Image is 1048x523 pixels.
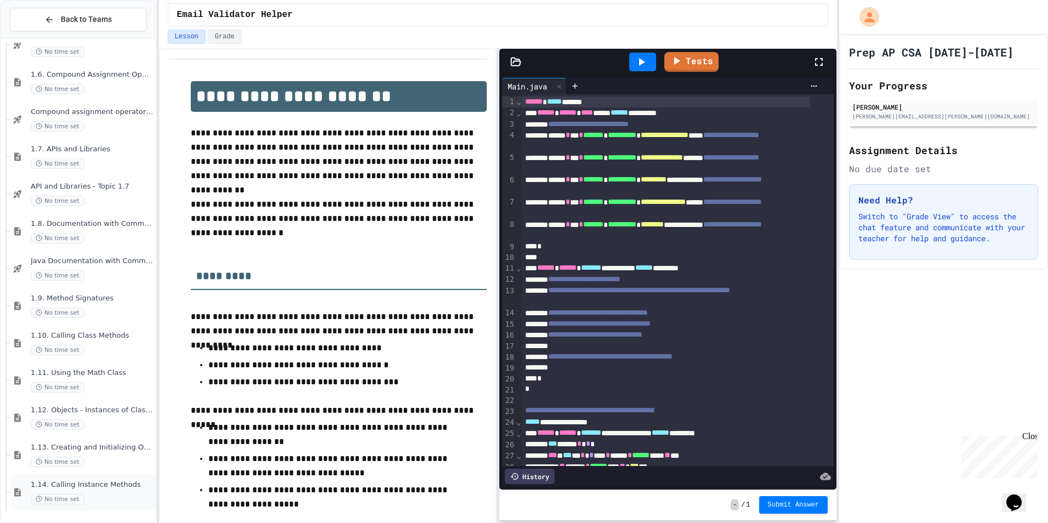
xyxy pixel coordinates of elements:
[31,121,84,132] span: No time set
[31,480,153,490] span: 1.14. Calling Instance Methods
[502,130,516,152] div: 4
[31,158,84,169] span: No time set
[505,469,555,484] div: History
[502,219,516,242] div: 8
[852,112,1035,121] div: [PERSON_NAME][EMAIL_ADDRESS][PERSON_NAME][DOMAIN_NAME]
[31,84,84,94] span: No time set
[502,406,516,417] div: 23
[31,457,84,467] span: No time set
[516,463,521,471] span: Fold line
[502,451,516,462] div: 27
[502,107,516,118] div: 2
[849,44,1013,60] h1: Prep AP CSA [DATE]-[DATE]
[31,494,84,504] span: No time set
[516,429,521,438] span: Fold line
[10,8,147,31] button: Back to Teams
[849,78,1038,93] h2: Your Progress
[168,30,206,44] button: Lesson
[31,345,84,355] span: No time set
[516,264,521,272] span: Fold line
[31,145,153,154] span: 1.7. APIs and Libraries
[759,496,828,514] button: Submit Answer
[31,368,153,378] span: 1.11. Using the Math Class
[31,382,84,393] span: No time set
[858,194,1029,207] h3: Need Help?
[61,14,112,25] span: Back to Teams
[768,501,819,509] span: Submit Answer
[957,431,1037,478] iframe: chat widget
[502,363,516,374] div: 19
[31,331,153,340] span: 1.10. Calling Class Methods
[502,263,516,274] div: 11
[502,395,516,406] div: 22
[502,385,516,396] div: 21
[502,308,516,319] div: 14
[31,270,84,281] span: No time set
[31,443,153,452] span: 1.13. Creating and Initializing Objects: Constructors
[31,233,84,243] span: No time set
[502,197,516,219] div: 7
[848,4,882,30] div: My Account
[502,119,516,130] div: 3
[502,175,516,197] div: 6
[516,418,521,427] span: Fold line
[502,81,553,92] div: Main.java
[31,107,153,117] span: Compound assignment operators - Quiz
[502,252,516,263] div: 10
[31,294,153,303] span: 1.9. Method Signatures
[502,428,516,439] div: 25
[208,30,242,44] button: Grade
[502,352,516,363] div: 18
[664,52,719,72] a: Tests
[177,8,293,21] span: Email Validator Helper
[502,417,516,428] div: 24
[31,70,153,79] span: 1.6. Compound Assignment Operators
[502,319,516,330] div: 15
[502,462,516,473] div: 28
[31,406,153,415] span: 1.12. Objects - Instances of Classes
[502,374,516,385] div: 20
[741,501,745,509] span: /
[516,451,521,460] span: Fold line
[852,102,1035,112] div: [PERSON_NAME]
[31,419,84,430] span: No time set
[502,242,516,253] div: 9
[516,97,521,106] span: Fold line
[502,341,516,352] div: 17
[746,501,750,509] span: 1
[849,143,1038,158] h2: Assignment Details
[31,257,153,266] span: Java Documentation with Comments - Topic 1.8
[31,308,84,318] span: No time set
[502,152,516,175] div: 5
[502,96,516,107] div: 1
[31,219,153,229] span: 1.8. Documentation with Comments and Preconditions
[502,274,516,285] div: 12
[858,211,1029,244] p: Switch to "Grade View" to access the chat feature and communicate with your teacher for help and ...
[731,499,739,510] span: -
[502,330,516,341] div: 16
[502,78,566,94] div: Main.java
[31,47,84,57] span: No time set
[4,4,76,70] div: Chat with us now!Close
[502,440,516,451] div: 26
[1002,479,1037,512] iframe: chat widget
[31,182,153,191] span: API and Libraries - Topic 1.7
[31,196,84,206] span: No time set
[516,109,521,117] span: Fold line
[502,286,516,308] div: 13
[849,162,1038,175] div: No due date set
